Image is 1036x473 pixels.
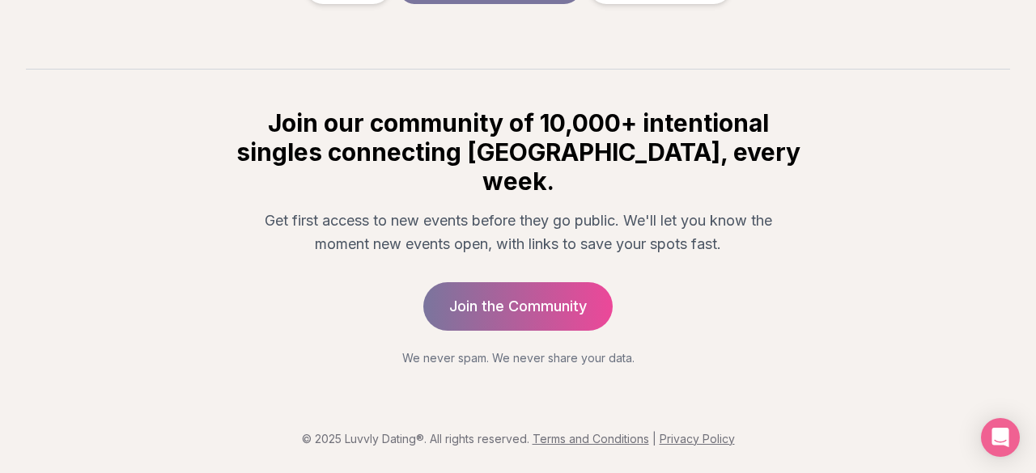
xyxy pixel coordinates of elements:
[533,432,649,446] a: Terms and Conditions
[652,432,656,446] span: |
[660,432,735,446] a: Privacy Policy
[233,350,803,366] p: We never spam. We never share your data.
[246,209,790,256] p: Get first access to new events before they go public. We'll let you know the moment new events op...
[423,282,613,331] a: Join the Community
[13,431,1023,447] p: © 2025 Luvvly Dating®. All rights reserved.
[233,108,803,196] h2: Join our community of 10,000+ intentional singles connecting [GEOGRAPHIC_DATA], every week.
[981,418,1020,457] div: Open Intercom Messenger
